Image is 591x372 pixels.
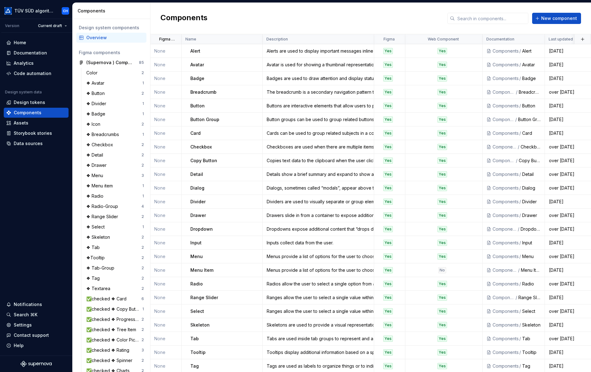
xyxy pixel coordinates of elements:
[84,243,146,252] a: ❖ Tab2
[142,101,144,106] div: 1
[84,191,146,201] a: ❖ Radio1
[141,122,144,127] div: 2
[532,13,581,24] button: New component
[493,103,519,109] div: Components
[266,37,288,42] p: Description
[141,286,144,291] div: 2
[383,103,393,109] div: Yes
[190,212,206,219] p: Drawer
[190,130,201,136] p: Card
[263,240,374,246] div: Inputs collect data from the user.
[519,48,522,54] div: /
[86,121,103,127] div: ❖ Icon
[4,58,69,68] a: Analytics
[141,245,144,250] div: 2
[190,281,203,287] p: Radio
[150,236,182,250] td: None
[86,265,117,271] div: ❖ Tab-Group
[86,347,132,353] div: ✅checked ❖ Rating
[84,140,146,150] a: ❖ Checkbox2
[383,212,393,219] div: Yes
[522,185,541,191] div: Dialog
[190,62,204,68] p: Avatar
[437,48,447,54] div: Yes
[185,37,196,42] p: Name
[383,240,393,246] div: Yes
[150,85,182,99] td: None
[86,275,102,281] div: ❖ Tag
[150,72,182,85] td: None
[14,110,41,116] div: Components
[383,48,393,54] div: Yes
[14,140,43,147] div: Data sources
[86,316,141,323] div: ✅checked ❖ Progress Bar
[14,8,54,14] div: TÜV SÜD algorithm
[86,59,133,66] div: (Supernova ) Component annotations
[14,322,32,328] div: Settings
[142,132,144,137] div: 1
[190,226,213,232] p: Dropdown
[84,212,146,222] a: ❖ Range Slider2
[14,70,51,77] div: Code automation
[86,152,106,158] div: ❖ Detail
[190,199,206,205] p: Divider
[493,158,515,164] div: Components
[86,80,107,86] div: ❖ Avatar
[141,266,144,271] div: 2
[519,89,541,95] div: Breadcrumb
[383,267,393,273] div: Yes
[519,75,522,82] div: /
[63,8,68,13] div: CH
[35,21,70,30] button: Current draft
[84,263,146,273] a: ❖ Tab-Group2
[4,139,69,148] a: Data sources
[190,144,212,150] p: Checkbox
[519,185,522,191] div: /
[84,273,146,283] a: ❖ Tag2
[519,103,522,109] div: /
[190,48,200,54] p: Alert
[518,116,541,123] div: Button Group
[141,153,144,158] div: 2
[4,38,69,48] a: Home
[84,232,146,242] a: ❖ Skeleton2
[263,253,374,260] div: Menus provide a list of options for the user to choose from.
[84,160,146,170] a: ❖ Drawer2
[141,255,144,260] div: 2
[437,116,447,123] div: Yes
[84,284,146,294] a: ❖ Textarea2
[437,226,447,232] div: Yes
[486,37,514,42] p: Documentation
[84,181,146,191] a: ❖ Menu item1
[263,103,374,109] div: Buttons are interactive elements that allow users to perform actions or navigate. They are an ess...
[383,62,393,68] div: Yes
[263,185,374,191] div: Dialogs, sometimes called “modals”, appear above the page and require the user’s immediate attent...
[86,255,107,261] div: ❖Tooltip
[519,212,522,219] div: /
[437,212,447,219] div: Yes
[139,60,144,65] div: 85
[86,224,107,230] div: ❖ Select
[493,267,517,273] div: Components
[14,130,52,136] div: Storybook stories
[86,203,121,210] div: ❖ Radio-Group
[84,253,146,263] a: ❖Tooltip2
[150,222,182,236] td: None
[79,49,144,56] div: Figma components
[150,167,182,181] td: None
[150,154,182,167] td: None
[4,97,69,107] a: Design tokens
[263,199,374,205] div: Dividers are used to visually separate or group elements.
[493,75,519,82] div: Components
[86,70,100,76] div: Color
[515,158,519,164] div: /
[263,89,374,95] div: The breadcrumb is a secondary navigation pattern that helps a user understand the hierarchy among...
[522,130,541,136] div: Card
[14,99,45,106] div: Design tokens
[263,158,374,164] div: Copies text data to the clipboard when the user clicks the trigger.
[263,144,374,150] div: Checkboxes are used when there are multiple items to select in a list. Users can select zero, one...
[150,113,182,126] td: None
[437,185,447,191] div: Yes
[4,118,69,128] a: Assets
[4,330,69,340] button: Contact support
